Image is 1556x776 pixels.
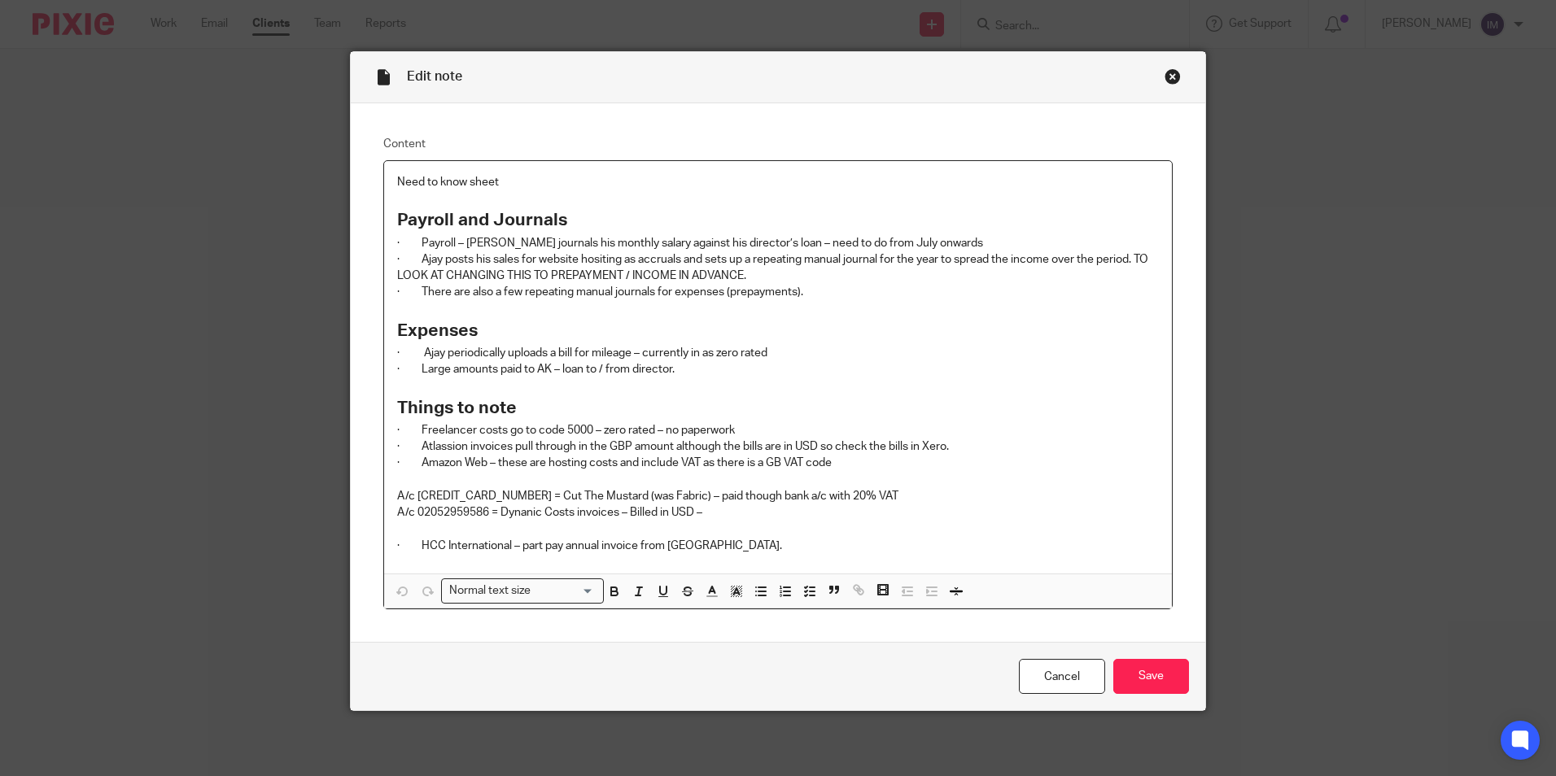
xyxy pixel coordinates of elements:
p: · Large amounts paid to AK – loan to / from director. [397,361,1159,377]
strong: Things to note [397,399,517,416]
p: · Freelancer costs go to code 5000 – zero rated – no paperwork [397,422,1159,438]
p: · Atlassion invoices pull through in the GBP amount although the bills are in USD so check the bi... [397,438,1159,455]
p: A/c [CREDIT_CARD_NUMBER] = Cut The Mustard (was Fabric) – paid though bank a/c with 20% VAT [397,488,1159,504]
div: Search for option [441,578,604,604]
span: Normal text size [445,582,534,599]
input: Search for option [535,582,594,599]
p: · HCC International – part pay annual invoice from [GEOGRAPHIC_DATA]. [397,538,1159,554]
p: · Amazon Web – these are hosting costs and include VAT as there is a GB VAT code [397,455,1159,471]
p: · Ajay posts his sales for website hositing as accruals and sets up a repeating manual journal fo... [397,251,1159,285]
div: Close this dialog window [1165,68,1181,85]
span: Edit note [407,70,462,83]
p: A/c 02052959586 = Dynanic Costs invoices – Billed in USD – [397,504,1159,521]
strong: Payroll and Journals [397,211,567,229]
input: Save [1113,659,1189,694]
a: Cancel [1019,659,1105,694]
strong: Expenses [397,322,478,339]
p: · There are also a few repeating manual journals for expenses (prepayments). [397,284,1159,300]
p: · Ajay periodically uploads a bill for mileage – currently in as zero rated [397,345,1159,361]
p: · Payroll – [PERSON_NAME] journals his monthly salary against his director’s loan – need to do fr... [397,235,1159,251]
p: Need to know sheet [397,174,1159,190]
label: Content [383,136,1173,152]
